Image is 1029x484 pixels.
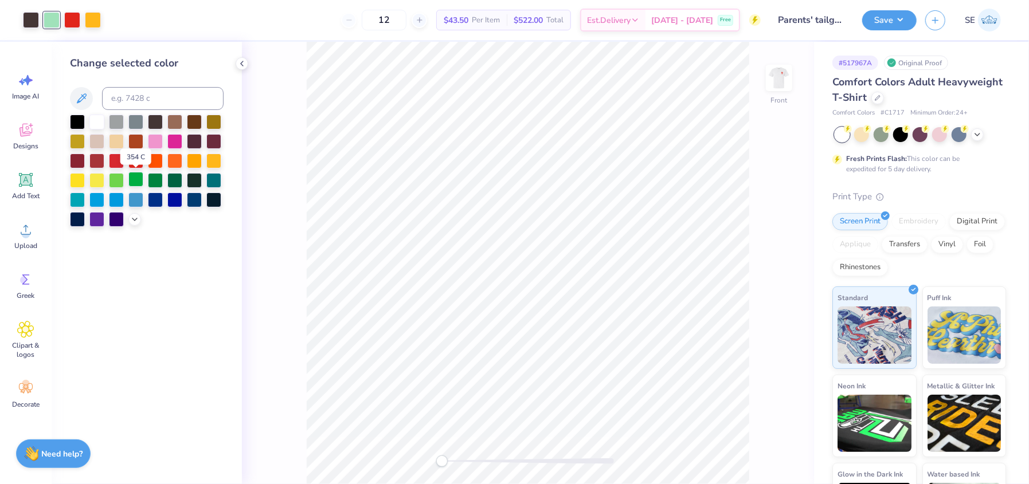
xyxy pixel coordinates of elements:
[928,292,952,304] span: Puff Ink
[928,468,980,480] span: Water based Ink
[881,108,905,118] span: # C1717
[967,236,993,253] div: Foil
[928,306,1001,364] img: Puff Ink
[832,56,878,70] div: # 517967A
[514,14,543,26] span: $522.00
[769,9,854,32] input: Untitled Design
[832,108,875,118] span: Comfort Colors
[838,292,868,304] span: Standard
[882,236,928,253] div: Transfers
[13,92,40,101] span: Image AI
[70,56,224,71] div: Change selected color
[7,341,45,359] span: Clipart & logos
[832,259,888,276] div: Rhinestones
[978,9,1001,32] img: Shirley Evaleen B
[102,87,224,110] input: e.g. 7428 c
[832,213,888,230] div: Screen Print
[960,9,1006,32] a: SE
[587,14,631,26] span: Est. Delivery
[42,448,83,459] strong: Need help?
[14,241,37,250] span: Upload
[362,10,406,30] input: – –
[832,236,878,253] div: Applique
[928,395,1001,452] img: Metallic & Glitter Ink
[720,16,731,24] span: Free
[838,380,866,392] span: Neon Ink
[12,400,40,409] span: Decorate
[965,14,975,27] span: SE
[891,213,946,230] div: Embroidery
[444,14,468,26] span: $43.50
[832,75,1003,104] span: Comfort Colors Adult Heavyweight T-Shirt
[838,395,911,452] img: Neon Ink
[931,236,963,253] div: Vinyl
[768,66,791,89] img: Front
[546,14,564,26] span: Total
[910,108,968,118] span: Minimum Order: 24 +
[12,191,40,200] span: Add Text
[651,14,713,26] span: [DATE] - [DATE]
[884,56,948,70] div: Original Proof
[17,291,35,300] span: Greek
[846,154,907,163] strong: Fresh Prints Flash:
[838,468,903,480] span: Glow in the Dark Ink
[120,149,151,165] div: 354 C
[862,10,917,30] button: Save
[949,213,1005,230] div: Digital Print
[838,306,911,364] img: Standard
[472,14,500,26] span: Per Item
[846,154,987,174] div: This color can be expedited for 5 day delivery.
[436,455,448,467] div: Accessibility label
[771,95,788,105] div: Front
[832,190,1006,203] div: Print Type
[928,380,995,392] span: Metallic & Glitter Ink
[13,141,38,151] span: Designs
